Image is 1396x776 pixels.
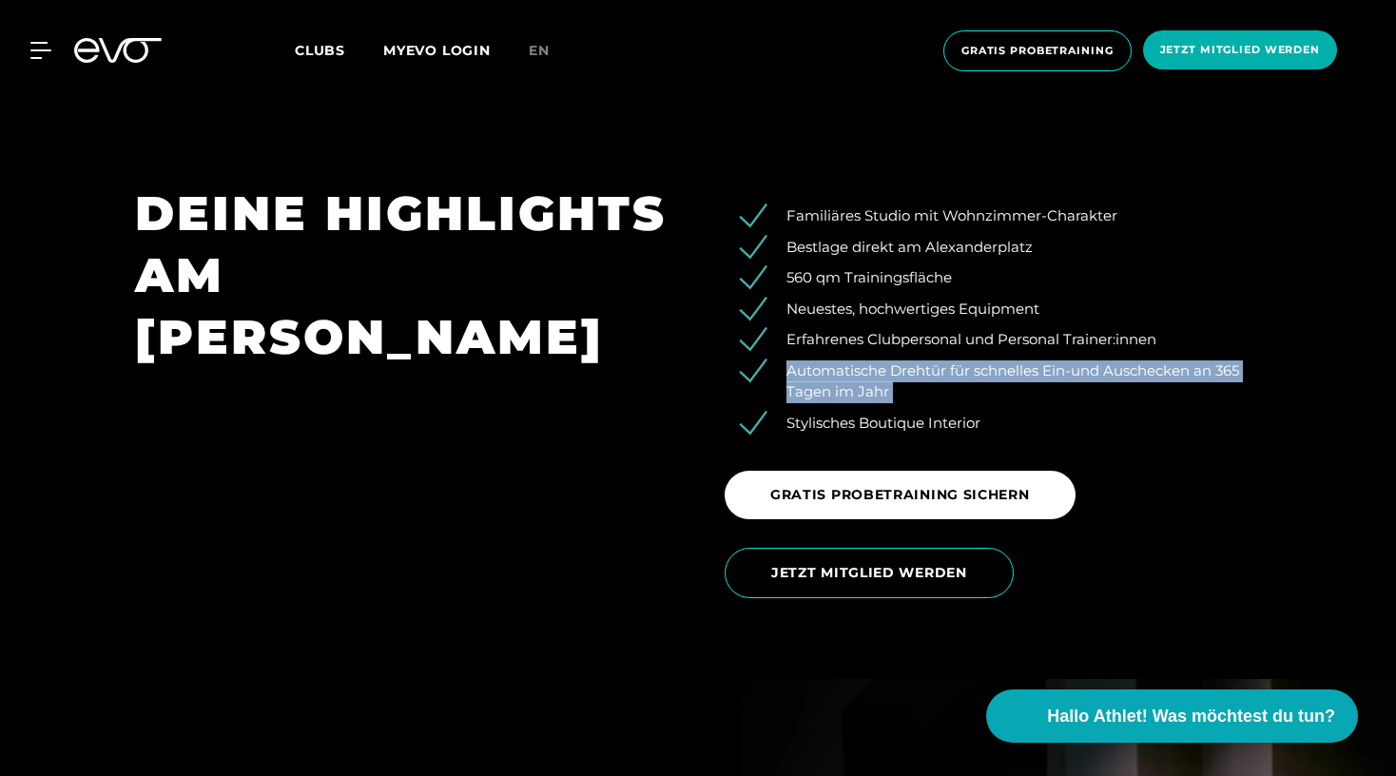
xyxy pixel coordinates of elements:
span: Clubs [295,42,345,59]
li: Stylisches Boutique Interior [753,413,1261,435]
li: Familiäres Studio mit Wohnzimmer-Charakter [753,205,1261,227]
a: GRATIS PROBETRAINING SICHERN [725,456,1083,533]
a: en [529,40,572,62]
a: Gratis Probetraining [938,30,1137,71]
span: en [529,42,550,59]
li: Erfahrenes Clubpersonal und Personal Trainer:innen [753,329,1261,351]
span: JETZT MITGLIED WERDEN [771,563,967,583]
a: JETZT MITGLIED WERDEN [725,533,1021,612]
li: Automatische Drehtür für schnelles Ein-und Auschecken an 365 Tagen im Jahr [753,360,1261,403]
span: Jetzt Mitglied werden [1160,42,1320,58]
li: Neuestes, hochwertiges Equipment [753,299,1261,320]
span: Hallo Athlet! Was möchtest du tun? [1047,704,1335,729]
button: Hallo Athlet! Was möchtest du tun? [986,689,1358,743]
li: 560 qm Trainingsfläche [753,267,1261,289]
a: MYEVO LOGIN [383,42,491,59]
h1: DEINE HIGHLIGHTS AM [PERSON_NAME] [135,183,671,368]
a: Jetzt Mitglied werden [1137,30,1343,71]
li: Bestlage direkt am Alexanderplatz [753,237,1261,259]
span: Gratis Probetraining [961,43,1114,59]
span: GRATIS PROBETRAINING SICHERN [770,485,1030,505]
a: Clubs [295,41,383,59]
